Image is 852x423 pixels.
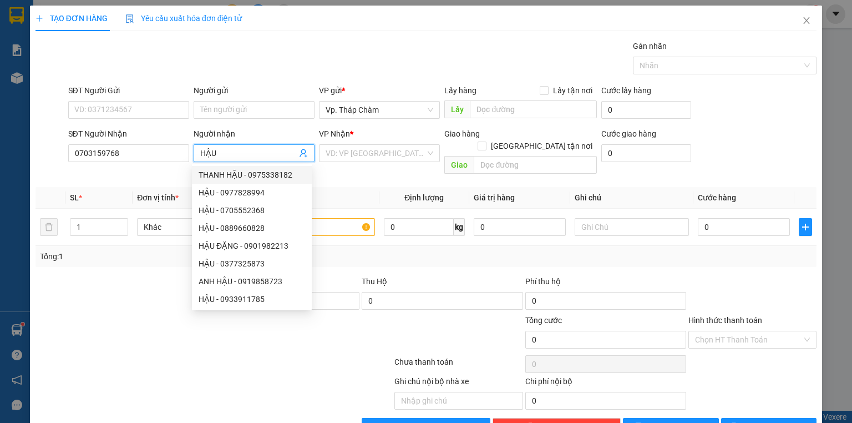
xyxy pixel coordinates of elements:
div: VP gửi [319,84,440,97]
span: SL [70,193,79,202]
span: Khác [144,219,245,235]
span: Yêu cầu xuất hóa đơn điện tử [125,14,242,23]
span: Thu Hộ [362,277,387,286]
div: HẬU - 0977828994 [192,184,312,202]
div: HẬU ĐẶNG - 0901982213 [199,240,305,252]
label: Cước lấy hàng [601,86,651,95]
input: Ghi Chú [575,218,689,236]
div: THANH HẬU - 0975338182 [192,166,312,184]
div: THANH HẬU - 0975338182 [199,169,305,181]
label: Cước giao hàng [601,129,656,138]
span: Lấy [444,100,470,118]
div: SĐT Người Nhận [68,128,189,140]
div: HẬU - 0933911785 [199,293,305,305]
div: HẬU - 0889660828 [199,222,305,234]
input: Dọc đường [470,100,597,118]
span: Đơn vị tính [137,193,179,202]
span: user-add [299,149,308,158]
input: 0 [474,218,566,236]
img: icon [125,14,134,23]
span: close [802,16,811,25]
button: Close [791,6,822,37]
input: Nhập ghi chú [394,392,523,410]
input: Dọc đường [474,156,597,174]
span: plus [799,223,812,231]
span: kg [454,218,465,236]
span: plus [35,14,43,22]
button: plus [799,218,812,236]
div: ANH HẬU - 0919858723 [199,275,305,288]
div: Ghi chú nội bộ nhà xe [394,375,523,392]
span: Giá trị hàng [474,193,515,202]
div: ANH HẬU - 0919858723 [192,273,312,290]
span: Định lượng [404,193,444,202]
div: HẬU - 0705552368 [199,204,305,216]
div: SĐT Người Gửi [68,84,189,97]
div: Chưa thanh toán [393,356,524,375]
div: HẬU - 0889660828 [192,219,312,237]
div: HẬU ĐẶNG - 0901982213 [192,237,312,255]
input: VD: Bàn, Ghế [261,218,375,236]
div: Chi phí nội bộ [525,375,686,392]
input: Cước lấy hàng [601,101,691,119]
span: Giao [444,156,474,174]
span: [GEOGRAPHIC_DATA] tận nơi [486,140,597,152]
span: Cước hàng [698,193,736,202]
div: HẬU - 0977828994 [199,187,305,199]
div: HẬU - 0705552368 [192,202,312,219]
span: VP Nhận [319,129,350,138]
span: Vp. Tháp Chàm [326,102,433,118]
span: Giao hàng [444,129,480,138]
span: Lấy tận nơi [549,84,597,97]
label: Gán nhãn [633,42,667,51]
div: Phí thu hộ [525,275,686,292]
span: Tổng cước [525,316,562,325]
b: Biên nhận gởi hàng hóa [72,16,106,107]
div: Người nhận [194,128,315,140]
span: Lấy hàng [444,86,476,95]
div: Tổng: 1 [40,250,329,263]
div: Người gửi [194,84,315,97]
div: HẬU - 0377325873 [192,255,312,273]
label: Hình thức thanh toán [688,316,762,325]
span: TẠO ĐƠN HÀNG [35,14,108,23]
b: An Anh Limousine [14,72,61,124]
th: Ghi chú [570,187,693,209]
input: Cước giao hàng [601,144,691,162]
div: HẬU - 0933911785 [192,290,312,308]
button: delete [40,218,58,236]
div: HẬU - 0377325873 [199,258,305,270]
